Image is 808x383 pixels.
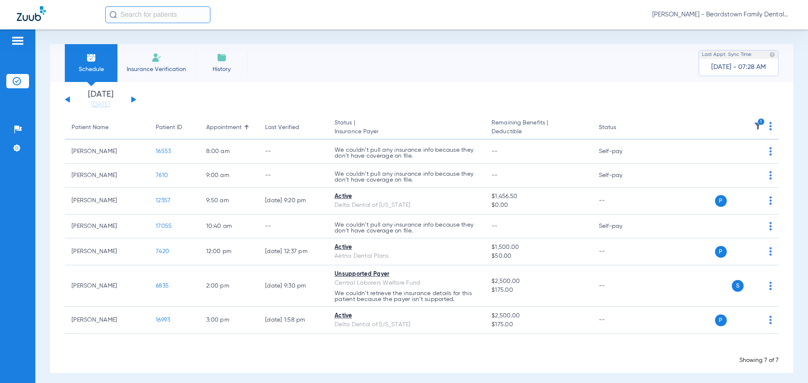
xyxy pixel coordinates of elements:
td: Self-pay [592,214,649,238]
img: group-dot-blue.svg [769,247,772,256]
input: Search for patients [105,6,210,23]
td: [PERSON_NAME] [65,140,149,164]
span: 16993 [156,317,170,323]
div: Delta Dental of [US_STATE] [335,320,478,329]
span: $50.00 [492,252,585,261]
img: group-dot-blue.svg [769,316,772,324]
span: $0.00 [492,201,585,210]
td: [DATE] 9:20 PM [258,188,328,214]
span: Insurance Payer [335,127,478,136]
img: group-dot-blue.svg [769,122,772,130]
div: Aetna Dental Plans [335,252,478,261]
div: Central Laborers Welfare Fund [335,279,478,288]
div: Patient ID [156,123,182,132]
td: 3:00 PM [199,307,258,334]
td: 8:00 AM [199,140,258,164]
img: Schedule [86,53,96,63]
th: Status [592,116,649,140]
div: Active [335,192,478,201]
td: -- [258,140,328,164]
div: Delta Dental of [US_STATE] [335,201,478,210]
td: -- [592,265,649,307]
td: -- [592,238,649,265]
td: [DATE] 1:58 PM [258,307,328,334]
span: 7420 [156,248,169,254]
span: $2,500.00 [492,312,585,320]
img: filter.svg [754,122,762,130]
span: -- [492,172,498,178]
img: hamburger-icon [11,36,24,46]
span: 6835 [156,283,169,289]
img: group-dot-blue.svg [769,222,772,230]
td: [PERSON_NAME] [65,307,149,334]
p: We couldn’t pull any insurance info because they don’t have coverage on file. [335,171,478,183]
div: Appointment [206,123,252,132]
span: -- [492,148,498,154]
td: [PERSON_NAME] [65,164,149,188]
i: 1 [757,118,765,126]
div: Unsupported Payer [335,270,478,279]
div: Patient Name [72,123,142,132]
span: P [715,195,727,207]
p: We couldn’t retrieve the insurance details for this patient because the payer isn’t supported. [335,291,478,302]
div: Last Verified [265,123,299,132]
span: P [715,246,727,258]
img: History [217,53,227,63]
img: group-dot-blue.svg [769,282,772,290]
td: 10:40 AM [199,214,258,238]
div: Patient ID [156,123,193,132]
span: Insurance Verification [124,65,189,74]
span: 17055 [156,223,172,229]
div: Active [335,312,478,320]
span: History [202,65,242,74]
span: [PERSON_NAME] - Beardstown Family Dental [652,11,791,19]
td: 9:00 AM [199,164,258,188]
img: Zuub Logo [17,6,46,21]
img: last sync help info [769,52,775,58]
a: [DATE] [75,100,126,109]
td: -- [592,188,649,214]
p: We couldn’t pull any insurance info because they don’t have coverage on file. [335,222,478,234]
span: Showing 7 of 7 [739,357,779,363]
td: 12:00 PM [199,238,258,265]
span: Last Appt. Sync Time: [702,50,752,59]
span: [DATE] - 07:28 AM [711,63,766,71]
span: 16553 [156,148,171,154]
span: Deductible [492,127,585,136]
span: Schedule [71,65,111,74]
td: -- [258,164,328,188]
td: -- [258,214,328,238]
span: P [715,314,727,326]
th: Remaining Benefits | [485,116,592,140]
th: Status | [328,116,485,140]
span: $1,500.00 [492,243,585,252]
li: [DATE] [75,90,126,109]
img: group-dot-blue.svg [769,171,772,180]
td: [PERSON_NAME] [65,188,149,214]
div: Active [335,243,478,252]
td: -- [592,307,649,334]
img: group-dot-blue.svg [769,147,772,156]
span: $1,456.50 [492,192,585,201]
span: $175.00 [492,286,585,295]
span: S [732,280,744,292]
td: [PERSON_NAME] [65,265,149,307]
div: Last Verified [265,123,321,132]
div: Patient Name [72,123,109,132]
td: [DATE] 9:30 PM [258,265,328,307]
span: $175.00 [492,320,585,329]
td: Self-pay [592,164,649,188]
td: Self-pay [592,140,649,164]
td: [DATE] 12:37 PM [258,238,328,265]
p: We couldn’t pull any insurance info because they don’t have coverage on file. [335,147,478,159]
td: [PERSON_NAME] [65,238,149,265]
span: 7610 [156,172,168,178]
div: Appointment [206,123,242,132]
span: -- [492,223,498,229]
span: $2,500.00 [492,277,585,286]
td: 9:50 AM [199,188,258,214]
td: [PERSON_NAME] [65,214,149,238]
span: 12357 [156,198,170,203]
img: Search Icon [109,11,117,18]
td: 2:00 PM [199,265,258,307]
